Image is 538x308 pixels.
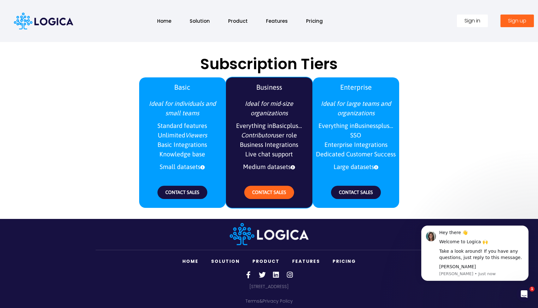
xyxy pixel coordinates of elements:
[355,122,378,129] b: Business
[326,255,362,268] a: Pricing
[252,190,286,195] span: CONTACT SALES
[464,18,480,23] span: Sign in
[241,131,273,139] i: Contributor
[244,186,294,199] a: CONTACT SALES
[229,119,309,160] span: Everything in plus... user role Business Integrations Live chat support
[185,131,207,139] i: Viewers
[517,287,532,302] iframe: Intercom live chat
[96,296,443,306] p: &
[260,14,294,28] a: Features
[245,100,293,117] i: Ideal for mid-size organizations
[256,83,282,91] b: Business
[230,223,309,245] img: Logica
[14,17,73,24] a: Logica
[222,14,254,28] a: Product
[457,15,488,27] a: Sign in
[14,13,73,29] img: Logica
[205,255,246,268] a: Solution
[183,14,216,28] a: Solution
[149,100,216,117] i: Ideal for individuals and small teams
[272,122,287,129] b: Basic
[165,190,199,195] span: CONTACT SALES
[529,287,535,292] span: 1
[321,100,391,117] i: Ideal for large teams and organizations
[157,186,207,199] a: CONTACT SALES
[286,255,326,268] a: Features
[174,83,190,91] b: Basic
[92,57,446,72] h2: Subscription Tiers
[96,282,443,291] p: [STREET_ADDRESS]
[508,18,526,23] span: Sign up
[229,160,309,173] span: Medium datasets
[412,221,538,285] iframe: Intercom notifications message
[340,83,372,91] b: Enterprise
[331,186,381,199] a: CONTACT SALES
[245,298,259,304] a: Terms
[300,14,329,28] a: Pricing
[142,160,222,173] span: Small datasets
[246,255,286,268] a: Product
[500,15,534,27] a: Sign up
[230,230,309,237] a: Logica
[151,14,178,28] a: Home
[263,298,293,304] a: Privacy Policy
[316,160,396,173] span: Large datasets
[316,119,396,160] span: Everything in plus... SSO Enterprise Integrations Dedicated Customer Success
[176,255,205,268] a: Home
[142,119,222,160] span: Standard features Unlimited Basic Integrations Knowledge base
